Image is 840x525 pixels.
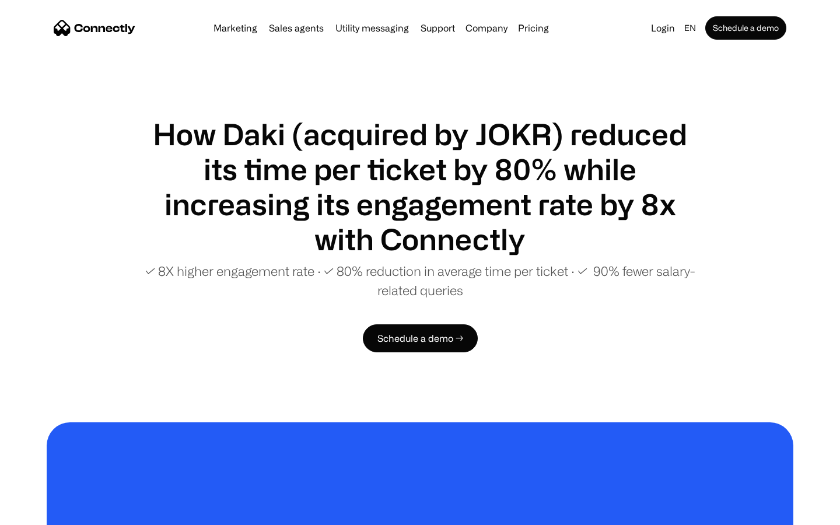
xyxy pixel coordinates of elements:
[705,16,786,40] a: Schedule a demo
[646,20,680,36] a: Login
[12,503,70,521] aside: Language selected: English
[466,20,508,36] div: Company
[416,23,460,33] a: Support
[23,505,70,521] ul: Language list
[363,324,478,352] a: Schedule a demo →
[209,23,262,33] a: Marketing
[684,20,696,36] div: en
[331,23,414,33] a: Utility messaging
[264,23,328,33] a: Sales agents
[140,117,700,257] h1: How Daki (acquired by JOKR) reduced its time per ticket by 80% while increasing its engagement ra...
[513,23,554,33] a: Pricing
[140,261,700,300] p: ✓ 8X higher engagement rate ∙ ✓ 80% reduction in average time per ticket ∙ ✓ 90% fewer salary-rel...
